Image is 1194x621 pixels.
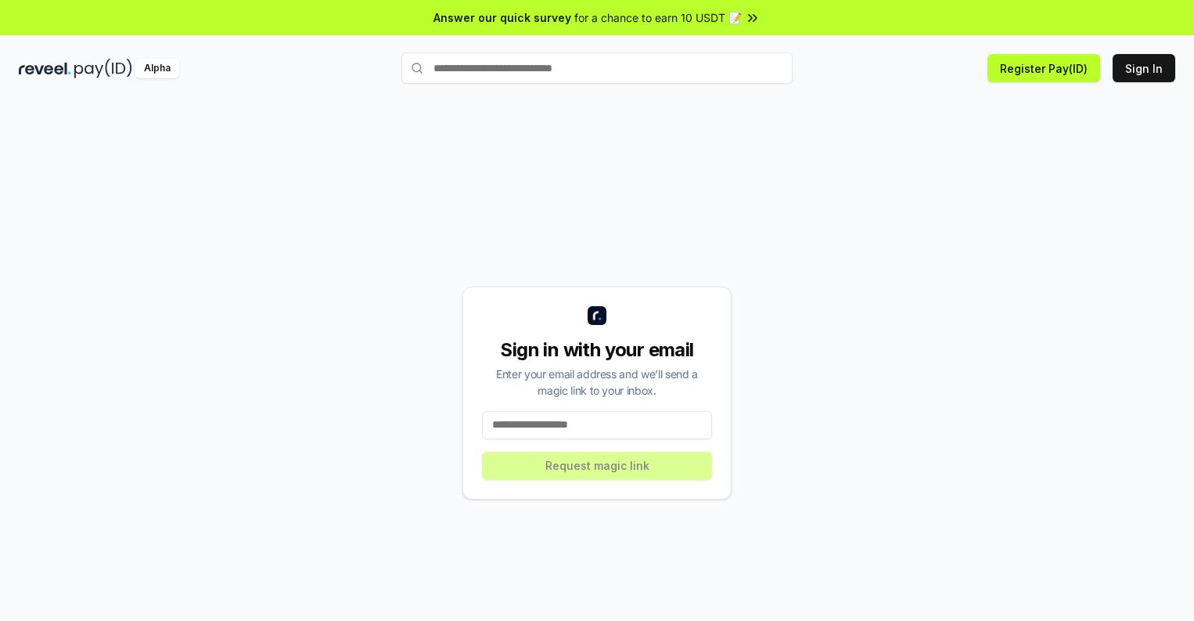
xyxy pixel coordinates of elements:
img: pay_id [74,59,132,78]
img: reveel_dark [19,59,71,78]
div: Alpha [135,59,179,78]
div: Sign in with your email [482,338,712,363]
span: for a chance to earn 10 USDT 📝 [574,9,742,26]
span: Answer our quick survey [433,9,571,26]
button: Sign In [1113,54,1175,82]
img: logo_small [588,306,606,325]
button: Register Pay(ID) [987,54,1100,82]
div: Enter your email address and we’ll send a magic link to your inbox. [482,366,712,399]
